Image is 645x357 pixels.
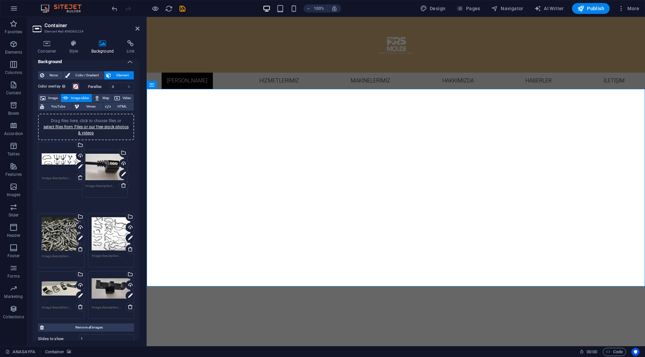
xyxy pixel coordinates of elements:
[111,5,118,13] i: Undo: Change slider images (Ctrl+Z)
[631,348,640,356] button: Usercentrics
[591,349,592,354] span: :
[532,3,567,14] button: AI Writer
[577,5,604,12] span: Publish
[113,102,132,111] span: HTML
[4,294,23,299] p: Marketing
[38,71,63,79] button: None
[88,85,110,89] label: Parallax
[44,29,126,35] h3: Element #ed-898360224
[86,153,124,181] div: WhatsAppImage2025-01-02at21.10.051.jpeg
[7,233,20,238] p: Header
[303,4,328,13] button: 100%
[92,275,131,302] div: WhatsAppImage2025-01-02at21.10.032.jpeg
[331,5,337,12] i: On resize automatically adjust zoom level to fit chosen device.
[110,4,118,13] button: undo
[43,125,129,135] a: select files from Files or our free stock photos & videos
[38,94,60,102] button: Image
[48,94,58,102] span: Image
[5,348,35,356] a: Click to cancel selection. Double-click to open Pages
[44,22,140,29] h2: Container
[579,348,597,356] h6: Session time
[38,102,72,111] button: YouTube
[489,3,526,14] button: Navigator
[46,102,70,111] span: YouTube
[113,71,132,79] span: Element
[72,102,103,111] button: Vimeo
[5,50,22,55] p: Elements
[92,94,112,102] button: Map
[43,118,129,135] span: Drag files here, click to choose files or
[7,192,21,198] p: Images
[418,3,448,14] div: Design (Ctrl+Alt+Y)
[104,71,134,79] button: Element
[38,82,72,91] label: Color overlay
[39,4,90,13] img: Editor Logo
[38,337,79,341] label: Slides to show
[38,323,134,332] button: Remove all images
[606,348,623,356] span: Code
[165,5,173,13] i: Reload page
[122,94,132,102] span: Video
[5,70,22,75] p: Columns
[7,274,20,279] p: Forms
[112,94,134,102] button: Video
[615,3,642,14] button: More
[86,40,122,54] h4: Background
[572,3,610,14] button: Publish
[42,146,81,173] div: 32-goqXnyvJV0ykSwrIAYf16A.png
[603,348,626,356] button: Code
[5,29,22,35] p: Favorites
[64,40,86,54] h4: Style
[7,151,20,157] p: Tables
[165,4,173,13] button: reload
[8,212,19,218] p: Slider
[454,3,483,14] button: Pages
[46,323,132,332] span: Remove all images
[67,350,71,354] i: This element contains a background
[534,5,564,12] span: AI Writer
[178,4,186,13] button: save
[81,102,100,111] span: Vimeo
[103,102,134,111] button: HTML
[45,348,71,356] nav: breadcrumb
[314,4,325,13] h6: 100%
[420,5,446,12] span: Design
[102,94,110,102] span: Map
[4,131,23,136] p: Accordion
[33,40,64,54] h4: Container
[42,217,81,251] div: WhatsAppImage2025-01-02at22.20.332.jpeg
[45,348,64,356] span: Click to select. Double-click to edit
[92,217,131,251] div: Resim1-vBqJ-wt-P5kmqQr7lXz5qQ.png
[124,83,134,91] div: %
[491,5,523,12] span: Navigator
[33,54,140,66] h4: Background
[7,253,20,259] p: Footer
[418,3,448,14] button: Design
[122,40,140,54] h4: Link
[72,71,102,79] span: Color / Gradient
[63,71,104,79] button: Color / Gradient
[8,111,19,116] p: Boxes
[42,275,81,302] div: WhatsAppImage2025-01-02at21.17.053.jpeg
[618,5,639,12] span: More
[3,314,24,320] p: Collections
[46,71,61,79] span: None
[61,94,92,102] button: Image slider
[70,94,90,102] span: Image slider
[456,5,480,12] span: Pages
[5,172,22,177] p: Features
[587,348,597,356] span: 00 00
[6,90,21,96] p: Content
